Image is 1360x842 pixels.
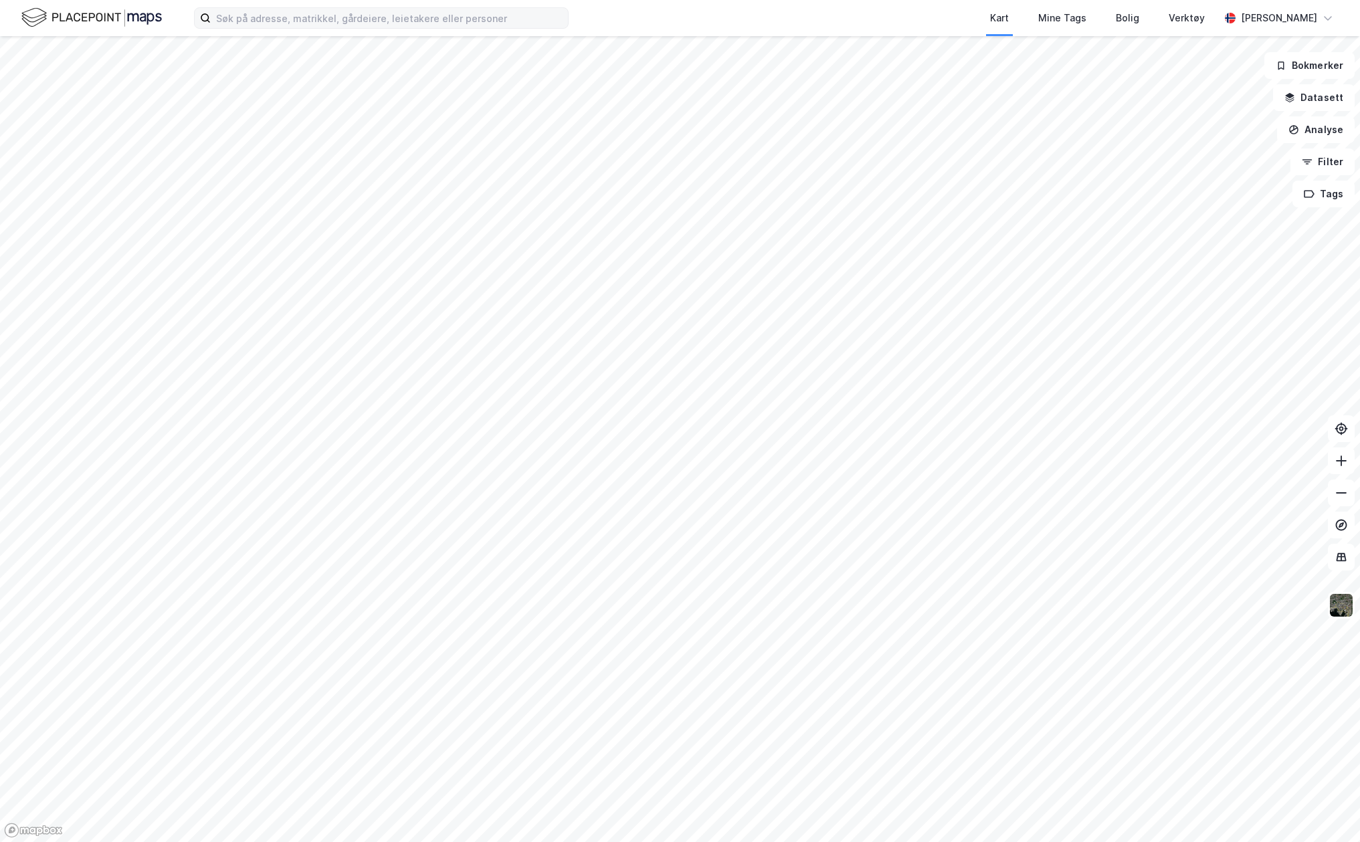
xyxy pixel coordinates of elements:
[1290,148,1355,175] button: Filter
[211,8,568,28] input: Søk på adresse, matrikkel, gårdeiere, leietakere eller personer
[1169,10,1205,26] div: Verktøy
[1293,778,1360,842] iframe: Chat Widget
[1116,10,1139,26] div: Bolig
[1273,84,1355,111] button: Datasett
[21,6,162,29] img: logo.f888ab2527a4732fd821a326f86c7f29.svg
[1241,10,1317,26] div: [PERSON_NAME]
[1264,52,1355,79] button: Bokmerker
[1277,116,1355,143] button: Analyse
[1038,10,1086,26] div: Mine Tags
[1329,593,1354,618] img: 9k=
[990,10,1009,26] div: Kart
[1292,181,1355,207] button: Tags
[4,823,63,838] a: Mapbox homepage
[1293,778,1360,842] div: Kontrollprogram for chat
